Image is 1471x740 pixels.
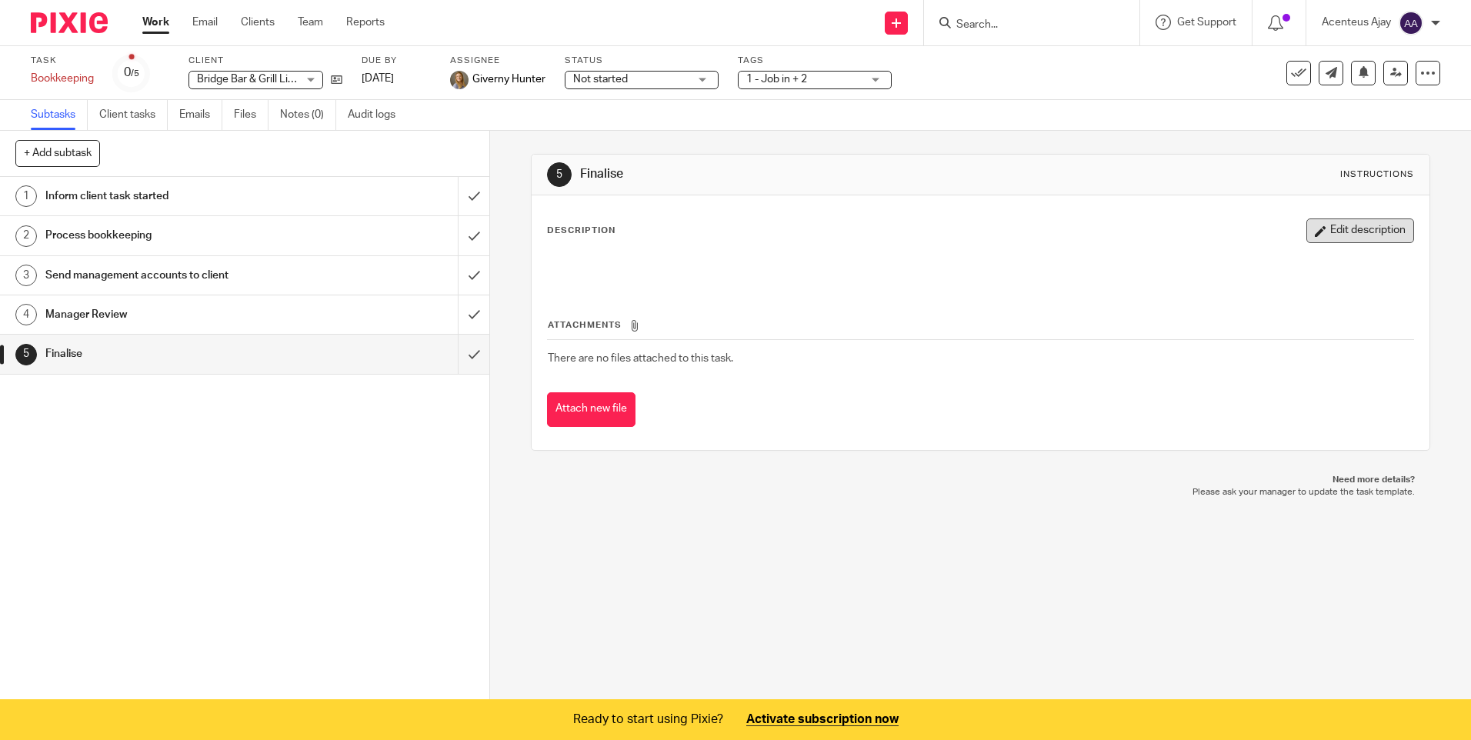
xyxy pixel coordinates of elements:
[31,100,88,130] a: Subtasks
[1177,17,1236,28] span: Get Support
[1306,218,1414,243] button: Edit description
[15,140,100,166] button: + Add subtask
[746,74,807,85] span: 1 - Job in + 2
[188,55,342,67] label: Client
[450,55,545,67] label: Assignee
[45,264,310,287] h1: Send management accounts to client
[15,225,37,247] div: 2
[547,225,615,237] p: Description
[362,55,431,67] label: Due by
[45,303,310,326] h1: Manager Review
[99,100,168,130] a: Client tasks
[31,71,94,86] div: Bookkeeping
[348,100,407,130] a: Audit logs
[548,353,733,364] span: There are no files attached to this task.
[197,74,315,85] span: Bridge Bar & Grill Limited
[1399,11,1423,35] img: svg%3E
[15,304,37,325] div: 4
[362,73,394,84] span: [DATE]
[548,321,622,329] span: Attachments
[142,15,169,30] a: Work
[241,15,275,30] a: Clients
[31,55,94,67] label: Task
[546,474,1414,486] p: Need more details?
[234,100,269,130] a: Files
[955,18,1093,32] input: Search
[472,72,545,87] span: Giverny Hunter
[15,185,37,207] div: 1
[738,55,892,67] label: Tags
[346,15,385,30] a: Reports
[450,71,469,89] img: GH%20LinkedIn%20Photo.jpg
[547,162,572,187] div: 5
[1340,168,1414,181] div: Instructions
[565,55,719,67] label: Status
[547,392,635,427] button: Attach new file
[31,12,108,33] img: Pixie
[192,15,218,30] a: Email
[45,342,310,365] h1: Finalise
[15,344,37,365] div: 5
[45,224,310,247] h1: Process bookkeeping
[546,486,1414,498] p: Please ask your manager to update the task template.
[580,166,1013,182] h1: Finalise
[15,265,37,286] div: 3
[124,64,139,82] div: 0
[45,185,310,208] h1: Inform client task started
[298,15,323,30] a: Team
[280,100,336,130] a: Notes (0)
[573,74,628,85] span: Not started
[179,100,222,130] a: Emails
[1322,15,1391,30] p: Acenteus Ajay
[131,69,139,78] small: /5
